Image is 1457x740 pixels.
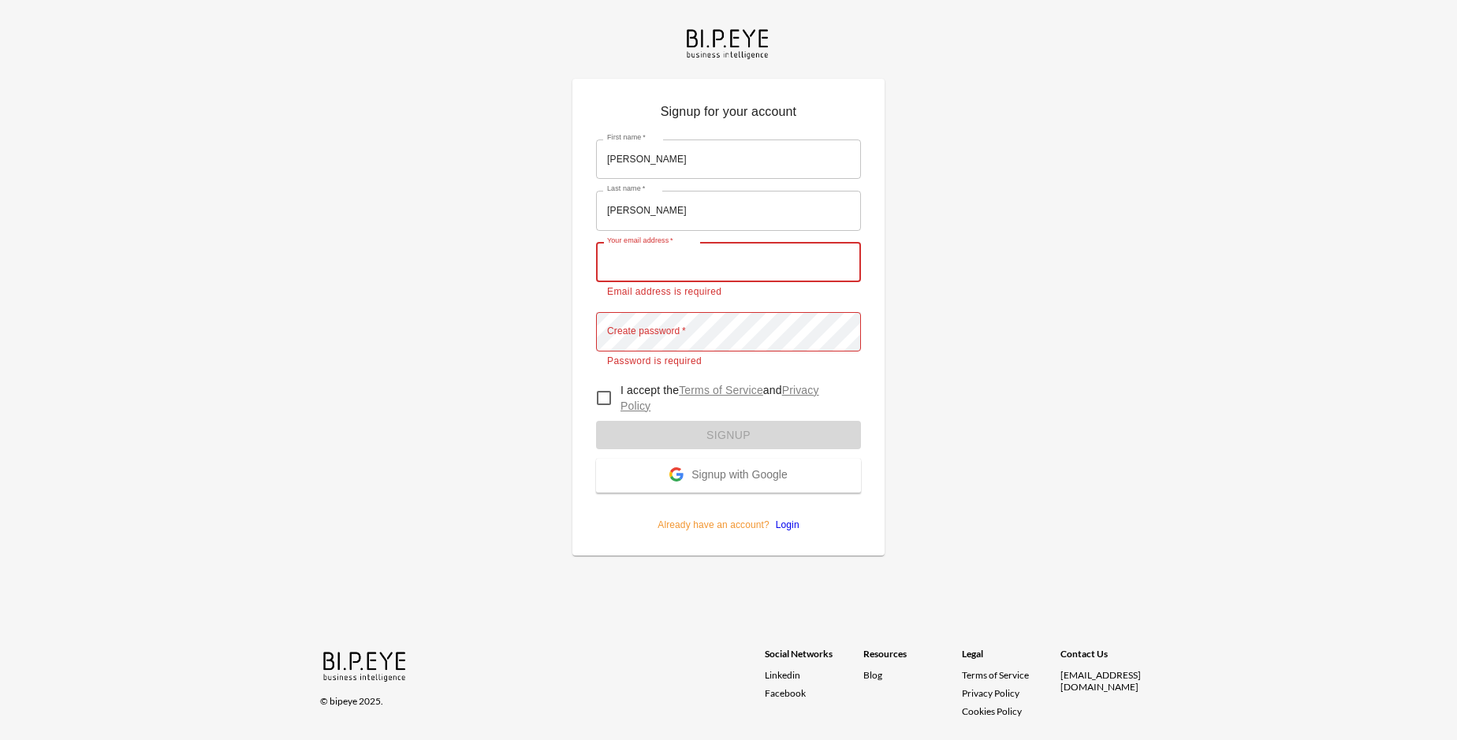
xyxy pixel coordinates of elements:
[962,648,1060,669] div: Legal
[620,382,848,414] p: I accept the and
[769,519,799,530] a: Login
[1060,669,1159,693] div: [EMAIL_ADDRESS][DOMAIN_NAME]
[320,648,411,683] img: bipeye-logo
[765,669,863,681] a: Linkedin
[607,184,645,194] label: Last name
[607,354,850,370] p: Password is required
[596,459,861,493] button: Signup with Google
[607,284,850,300] p: Email address is required
[962,705,1022,717] a: Cookies Policy
[765,687,863,699] a: Facebook
[863,669,882,681] a: Blog
[620,384,819,412] a: Privacy Policy
[1060,648,1159,669] div: Contact Us
[320,686,743,707] div: © bipeye 2025.
[962,669,1054,681] a: Terms of Service
[765,687,806,699] span: Facebook
[607,236,673,246] label: Your email address
[596,493,861,532] p: Already have an account?
[962,687,1019,699] a: Privacy Policy
[691,468,787,484] span: Signup with Google
[679,384,763,396] a: Terms of Service
[596,102,861,128] p: Signup for your account
[765,669,800,681] span: Linkedin
[607,132,646,143] label: First name
[765,648,863,669] div: Social Networks
[684,25,773,61] img: bipeye-logo
[863,648,962,669] div: Resources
